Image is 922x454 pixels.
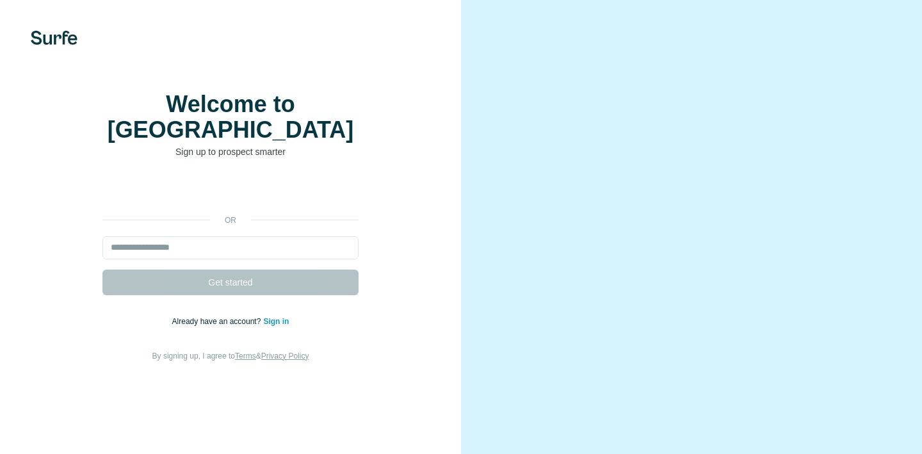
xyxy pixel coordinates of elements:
iframe: Sign in with Google Button [96,177,365,206]
h1: Welcome to [GEOGRAPHIC_DATA] [102,92,359,143]
a: Terms [235,352,256,361]
span: Already have an account? [172,317,264,326]
img: Surfe's logo [31,31,77,45]
a: Sign in [263,317,289,326]
span: By signing up, I agree to & [152,352,309,361]
a: Privacy Policy [261,352,309,361]
p: Sign up to prospect smarter [102,145,359,158]
p: or [210,215,251,226]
